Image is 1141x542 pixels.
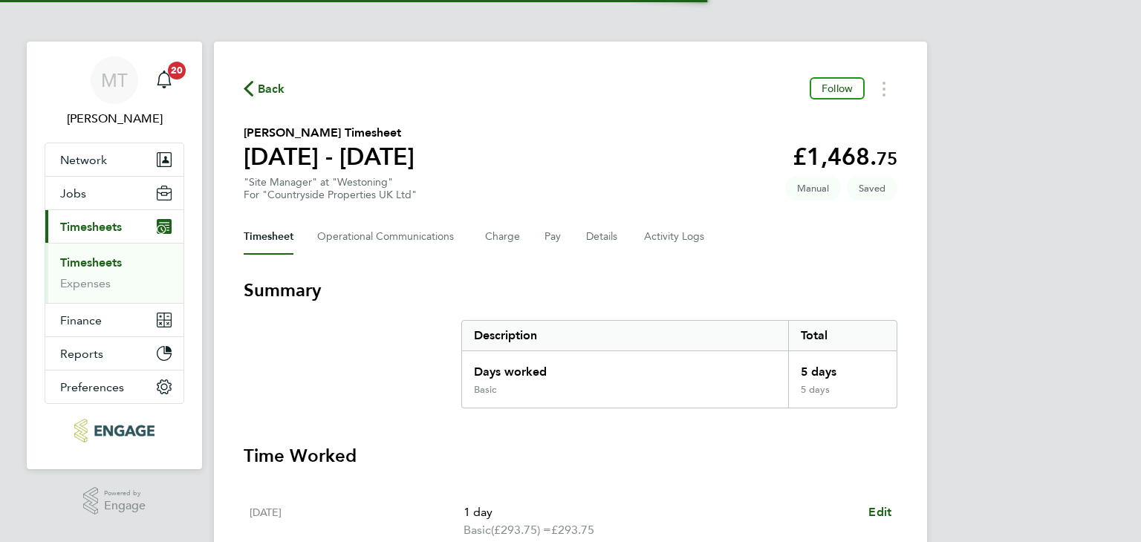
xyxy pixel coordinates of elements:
div: 5 days [788,384,897,408]
span: MT [101,71,128,90]
button: Details [586,219,620,255]
button: Jobs [45,177,183,209]
img: acr-ltd-logo-retina.png [74,419,154,443]
div: Description [462,321,788,350]
a: Powered byEngage [83,487,146,515]
span: Jobs [60,186,86,200]
span: This timesheet was manually created. [785,176,841,200]
span: Back [258,80,285,98]
a: Expenses [60,276,111,290]
button: Timesheet [244,219,293,255]
span: Engage [104,500,146,512]
span: Powered by [104,487,146,500]
div: Timesheets [45,243,183,303]
div: Summary [461,320,897,408]
button: Charge [485,219,521,255]
app-decimal: £1,468. [793,143,897,171]
span: Finance [60,313,102,327]
a: Edit [868,503,891,521]
span: 20 [168,62,186,79]
button: Back [244,79,285,98]
span: Reports [60,347,103,361]
div: [DATE] [250,503,464,539]
span: 75 [877,148,897,169]
span: Follow [822,82,853,95]
span: Network [60,153,107,167]
span: Basic [464,521,491,539]
button: Timesheets Menu [871,77,897,100]
button: Pay [545,219,562,255]
a: Timesheets [60,255,122,270]
div: Total [788,321,897,350]
h1: [DATE] - [DATE] [244,142,415,172]
button: Finance [45,304,183,336]
span: Edit [868,505,891,519]
a: MT[PERSON_NAME] [45,56,184,128]
div: For "Countryside Properties UK Ltd" [244,189,417,201]
nav: Main navigation [27,42,202,469]
button: Timesheets [45,210,183,243]
a: 20 [149,56,179,104]
button: Activity Logs [644,219,706,255]
button: Follow [810,77,865,99]
h3: Time Worked [244,444,897,468]
div: "Site Manager" at "Westoning" [244,176,417,201]
button: Preferences [45,370,183,403]
span: £293.75 [551,523,594,537]
div: Days worked [462,351,788,384]
p: 1 day [464,503,856,521]
button: Reports [45,337,183,370]
h2: [PERSON_NAME] Timesheet [244,124,415,142]
span: Timesheets [60,220,122,234]
h3: Summary [244,278,897,302]
div: 5 days [788,351,897,384]
span: This timesheet is Saved. [847,176,897,200]
button: Operational Communications [317,219,461,255]
span: (£293.75) = [491,523,551,537]
button: Network [45,143,183,176]
div: Basic [474,384,496,396]
span: Martina Taylor [45,110,184,128]
span: Preferences [60,380,124,394]
a: Go to home page [45,419,184,443]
